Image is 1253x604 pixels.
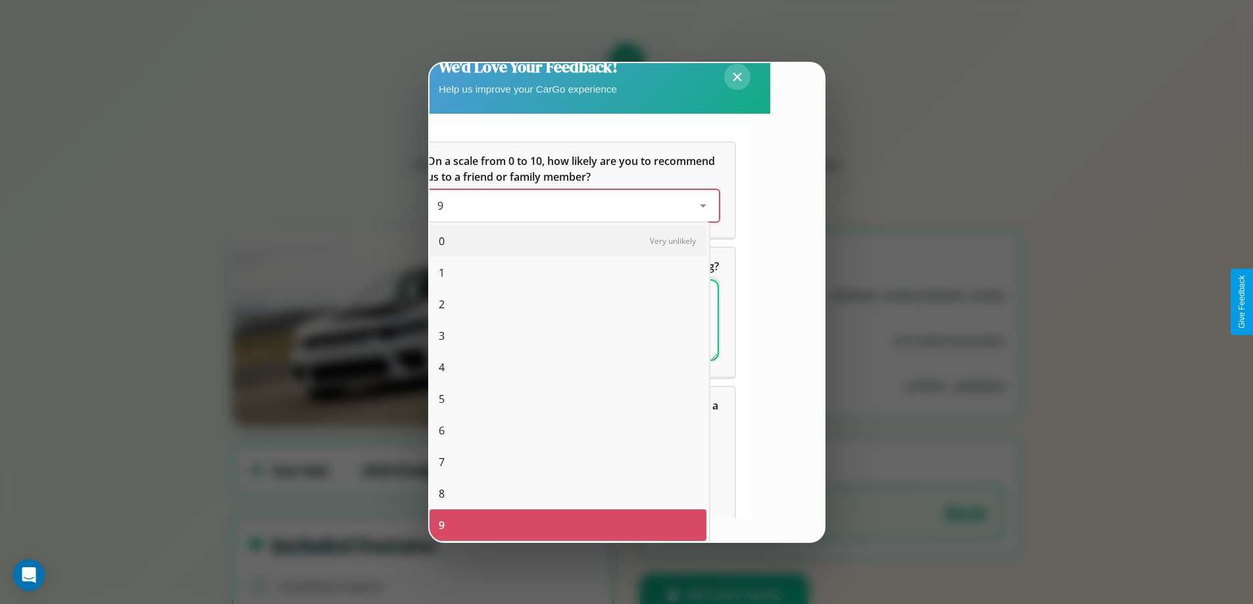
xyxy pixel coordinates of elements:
div: On a scale from 0 to 10, how likely are you to recommend us to a friend or family member? [427,190,719,221]
div: 3 [430,320,706,352]
span: 7 [439,454,445,470]
span: Very unlikely [650,235,696,246]
div: 9 [430,509,706,541]
span: 9 [439,517,445,533]
div: Give Feedback [1237,275,1246,329]
span: 4 [439,360,445,375]
div: On a scale from 0 to 10, how likely are you to recommend us to a friend or family member? [411,143,735,237]
div: 10 [430,541,706,572]
span: 9 [437,198,443,213]
span: 8 [439,486,445,501]
h5: On a scale from 0 to 10, how likely are you to recommend us to a friend or family member? [427,153,719,185]
div: 0 [430,225,706,257]
h2: We'd Love Your Feedback! [439,56,618,78]
div: Open Intercom Messenger [13,559,45,591]
span: Which of the following features do you value the most in a vehicle? [427,398,721,429]
div: 1 [430,257,706,289]
span: 1 [439,265,445,281]
div: 5 [430,383,706,415]
div: 4 [430,352,706,383]
span: 6 [439,423,445,438]
div: 2 [430,289,706,320]
div: 7 [430,446,706,478]
div: 8 [430,478,706,509]
p: Help us improve your CarGo experience [439,80,618,98]
span: 3 [439,328,445,344]
span: What can we do to make your experience more satisfying? [427,259,719,273]
span: 5 [439,391,445,407]
span: 0 [439,233,445,249]
div: 6 [430,415,706,446]
span: 2 [439,296,445,312]
span: On a scale from 0 to 10, how likely are you to recommend us to a friend or family member? [427,154,718,184]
